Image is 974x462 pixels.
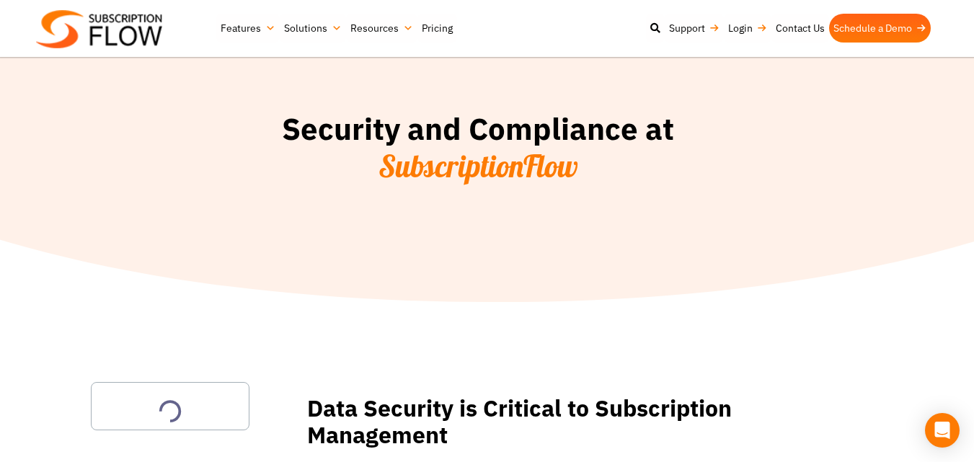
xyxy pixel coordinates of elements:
div: Open Intercom Messenger [925,413,960,448]
img: Subscriptionflow [36,10,162,48]
a: Support [665,14,724,43]
a: Features [216,14,280,43]
strong: Data Security is Critical to Subscription Management [307,393,732,450]
a: Solutions [280,14,346,43]
a: Contact Us [771,14,829,43]
h1: Security and Compliance at [91,110,866,186]
a: Schedule a Demo [829,14,931,43]
a: Resources [346,14,417,43]
a: Login [724,14,771,43]
span: SubscriptionFlow [378,147,578,185]
a: Pricing [417,14,457,43]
